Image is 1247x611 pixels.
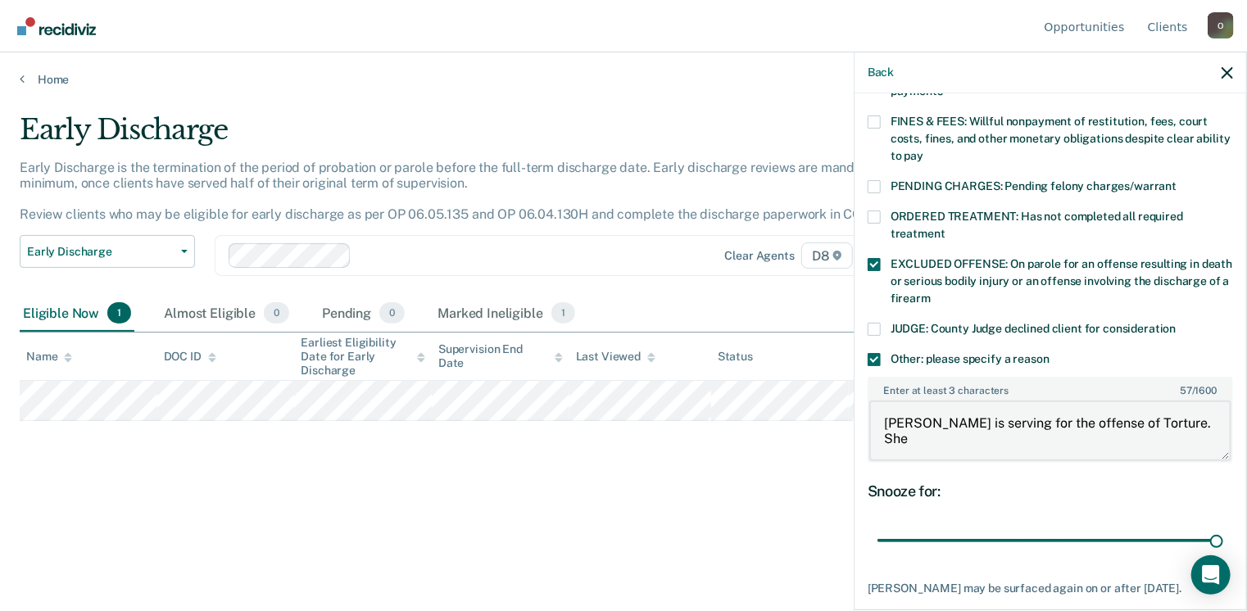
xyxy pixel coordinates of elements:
[868,482,1233,500] div: Snooze for:
[801,242,853,269] span: D8
[869,401,1231,461] textarea: [PERSON_NAME] is serving for the offense of Torture. She
[319,296,408,332] div: Pending
[26,350,72,364] div: Name
[1180,385,1192,396] span: 57
[161,296,292,332] div: Almost Eligible
[20,72,1227,87] a: Home
[725,249,795,263] div: Clear agents
[869,378,1231,396] label: Enter at least 3 characters
[551,302,575,324] span: 1
[379,302,405,324] span: 0
[891,257,1232,305] span: EXCLUDED OFFENSE: On parole for an offense resulting in death or serious bodily injury or an offe...
[868,582,1233,595] div: [PERSON_NAME] may be surfaced again on or after [DATE].
[576,350,655,364] div: Last Viewed
[1208,12,1234,38] div: O
[891,115,1231,162] span: FINES & FEES: Willful nonpayment of restitution, fees, court costs, fines, and other monetary obl...
[891,322,1177,335] span: JUDGE: County Judge declined client for consideration
[17,17,96,35] img: Recidiviz
[107,302,131,324] span: 1
[301,336,425,377] div: Earliest Eligibility Date for Early Discharge
[891,352,1050,365] span: Other: please specify a reason
[434,296,578,332] div: Marked Ineligible
[868,66,894,79] button: Back
[20,113,955,160] div: Early Discharge
[718,350,753,364] div: Status
[1191,555,1231,595] div: Open Intercom Messenger
[264,302,289,324] span: 0
[1180,385,1217,396] span: / 1600
[20,160,900,223] p: Early Discharge is the termination of the period of probation or parole before the full-term disc...
[27,245,175,259] span: Early Discharge
[1208,12,1234,38] button: Profile dropdown button
[891,179,1177,192] span: PENDING CHARGES: Pending felony charges/warrant
[20,296,134,332] div: Eligible Now
[164,350,216,364] div: DOC ID
[438,342,563,370] div: Supervision End Date
[891,210,1183,240] span: ORDERED TREATMENT: Has not completed all required treatment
